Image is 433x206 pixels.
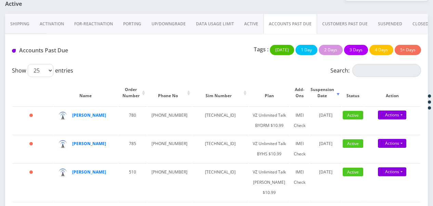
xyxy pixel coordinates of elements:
td: [PHONE_NUMBER] [147,106,192,134]
div: IMEI Check [293,167,306,188]
a: Actions [378,111,406,119]
td: VZ Unlimited Talk BYDRM $10.99 [249,106,289,134]
td: VZ Unlimited Talk [PERSON_NAME] $10.99 [249,163,289,201]
th: Plan [249,80,289,106]
th: Order Number: activate to sort column ascending [118,80,147,106]
a: Actions [378,139,406,148]
th: Add-Ons [290,80,309,106]
img: Accounts Past Due [12,49,16,53]
input: Search: [352,64,421,77]
span: Active [343,168,363,176]
div: IMEI Check [293,110,306,131]
td: [PHONE_NUMBER] [147,135,192,163]
td: 785 [118,135,147,163]
td: 510 [118,163,147,201]
a: PORTING [118,14,146,34]
button: 1 Day [296,45,317,55]
th: Name [53,80,118,106]
td: [DATE] [310,135,341,163]
a: [PERSON_NAME] [72,169,106,175]
td: 780 [118,106,147,134]
button: 4 Days [369,45,393,55]
a: [PERSON_NAME] [72,112,106,118]
button: 2 Days [319,45,343,55]
a: UP/DOWNGRADE [146,14,191,34]
label: Search: [330,64,421,77]
a: ACCOUNTS PAST DUE [263,14,317,34]
a: SUSPENDED [373,14,407,34]
th: Sim Number: activate to sort column ascending [193,80,249,106]
a: [PERSON_NAME] [72,141,106,146]
span: Active [343,111,363,119]
a: DATA USAGE LIMIT [191,14,239,34]
a: Activation [35,14,69,34]
button: 5+ Days [395,45,421,55]
h1: Active [5,1,139,7]
a: Actions [378,167,406,176]
a: FOR-REActivation [69,14,118,34]
button: [DATE] [270,45,294,55]
td: [DATE] [310,106,341,134]
a: CUSTOMERS PAST DUE [317,14,373,34]
h1: Accounts Past Due [12,47,142,54]
button: 3 Days [344,45,368,55]
td: VZ Unlimited Talk BYHS $10.99 [249,135,289,163]
th: Suspension Date [310,80,341,106]
a: Shipping [5,14,35,34]
td: [DATE] [310,163,341,201]
th: Action [364,80,420,106]
td: [TECHNICAL_ID] [193,106,249,134]
th: Status [342,80,363,106]
th: Phone No: activate to sort column ascending [147,80,192,106]
div: IMEI Check [293,139,306,159]
span: Active [343,139,363,148]
td: [TECHNICAL_ID] [193,135,249,163]
a: ACTIVE [239,14,263,34]
select: Showentries [28,64,53,77]
td: [TECHNICAL_ID] [193,163,249,201]
p: Tags : [254,45,268,53]
label: Show entries [12,64,73,77]
td: [PHONE_NUMBER] [147,163,192,201]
